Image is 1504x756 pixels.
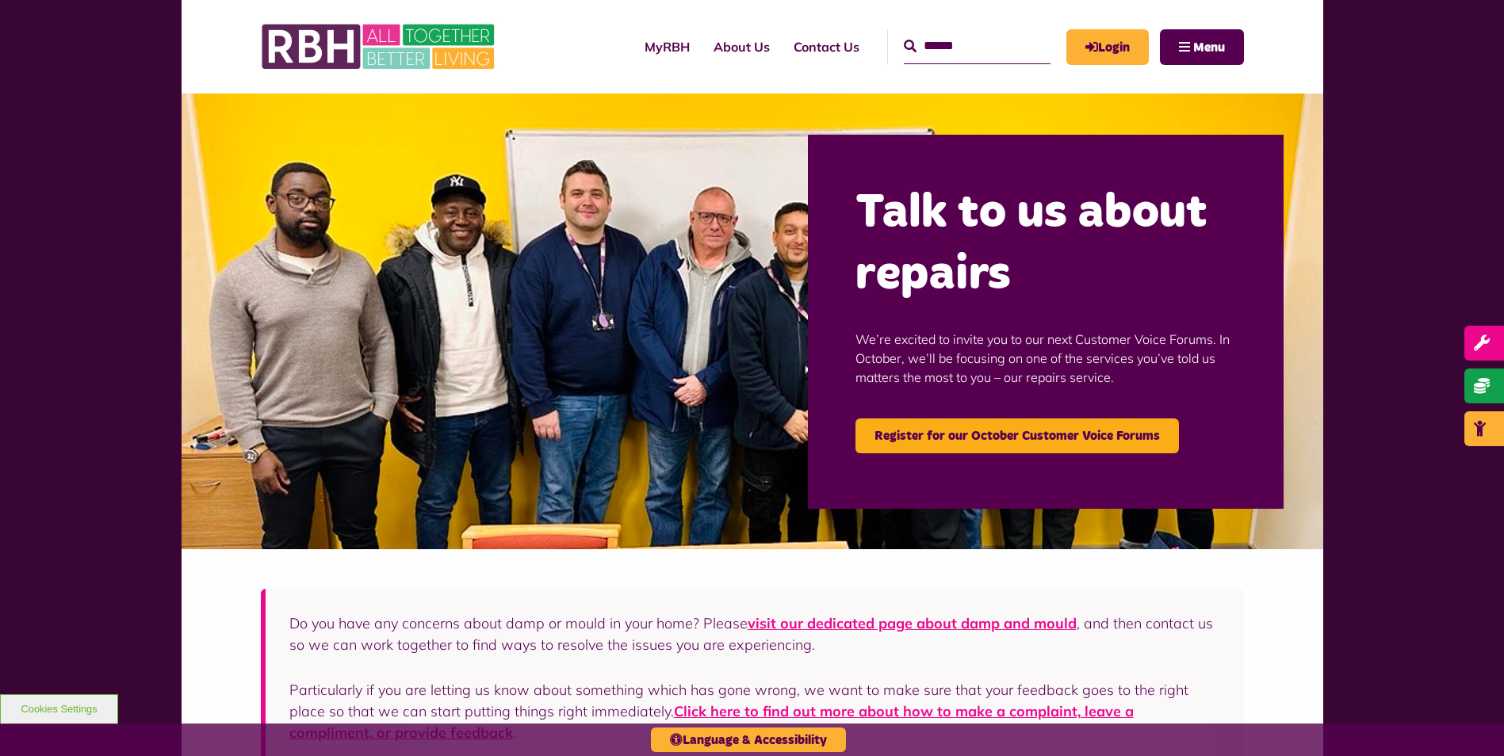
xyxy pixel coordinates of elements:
[782,25,871,68] a: Contact Us
[261,16,499,78] img: RBH
[289,702,1134,742] a: Click here to find out more about how to make a complaint, leave a compliment, or provide feedback
[651,727,846,752] button: Language & Accessibility
[1160,29,1244,65] button: Navigation
[1433,685,1504,756] iframe: Netcall Web Assistant for live chat
[182,94,1323,549] img: Group photo of customers and colleagues at the Lighthouse Project
[633,25,702,68] a: MyRBH
[855,182,1236,306] h2: Talk to us about repairs
[702,25,782,68] a: About Us
[855,306,1236,410] p: We’re excited to invite you to our next Customer Voice Forums. In October, we’ll be focusing on o...
[1193,41,1225,54] span: Menu
[855,418,1179,453] a: Register for our October Customer Voice Forums
[748,614,1077,632] a: visit our dedicated page about damp and mould
[289,613,1220,655] p: Do you have any concerns about damp or mould in your home? Please , and then contact us so we can...
[1066,29,1149,65] a: MyRBH
[289,679,1220,743] p: Particularly if you are letting us know about something which has gone wrong, we want to make sur...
